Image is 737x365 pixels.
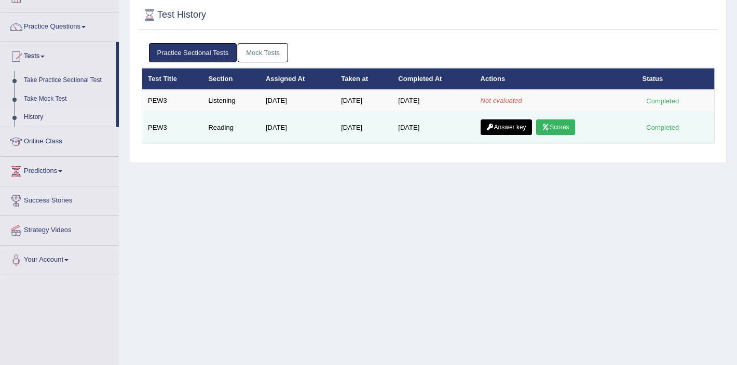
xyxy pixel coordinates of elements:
a: Take Practice Sectional Test [19,71,116,90]
th: Status [637,68,715,90]
td: [DATE] [392,112,474,143]
td: [DATE] [392,90,474,112]
th: Actions [475,68,637,90]
a: Answer key [481,119,532,135]
h2: Test History [142,7,206,23]
td: [DATE] [260,112,335,143]
a: Predictions [1,157,119,183]
a: Scores [536,119,575,135]
a: Mock Tests [238,43,288,62]
th: Section [202,68,260,90]
a: Tests [1,42,116,68]
a: History [19,108,116,127]
th: Completed At [392,68,474,90]
td: Listening [202,90,260,112]
div: Completed [643,122,683,133]
em: Not evaluated [481,97,522,104]
td: PEW3 [142,112,203,143]
a: Your Account [1,246,119,272]
a: Practice Questions [1,12,119,38]
a: Strategy Videos [1,216,119,242]
td: PEW3 [142,90,203,112]
td: Reading [202,112,260,143]
a: Practice Sectional Tests [149,43,237,62]
div: Completed [643,96,683,106]
a: Online Class [1,127,119,153]
a: Take Mock Test [19,90,116,109]
td: [DATE] [260,90,335,112]
th: Assigned At [260,68,335,90]
th: Taken at [335,68,392,90]
td: [DATE] [335,90,392,112]
a: Success Stories [1,186,119,212]
th: Test Title [142,68,203,90]
td: [DATE] [335,112,392,143]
